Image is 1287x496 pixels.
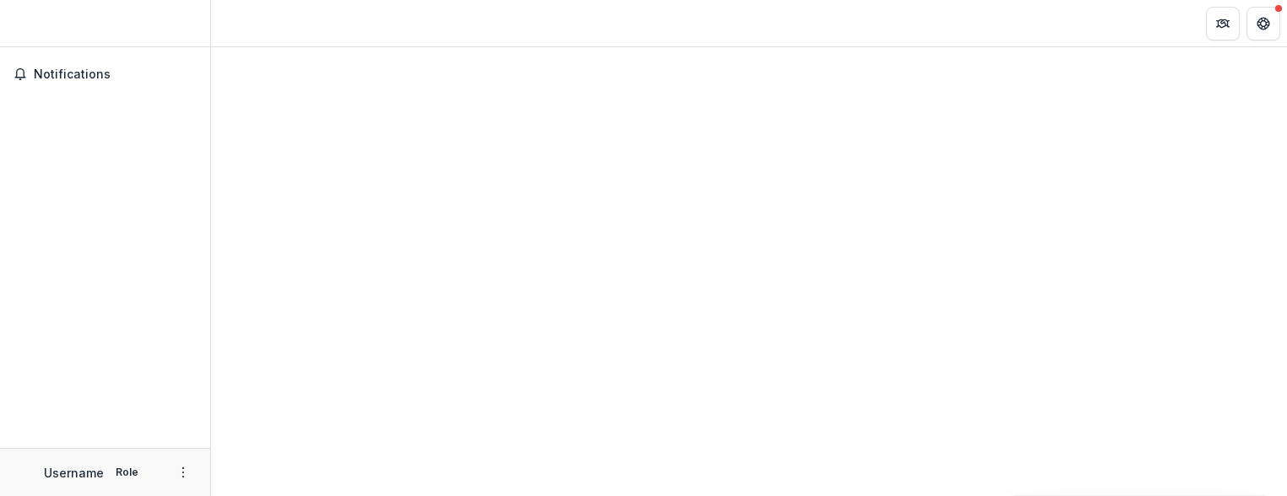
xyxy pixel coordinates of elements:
p: Role [111,465,143,480]
p: Username [44,464,104,482]
button: More [173,462,193,483]
button: Partners [1206,7,1240,40]
button: Notifications [7,61,203,88]
button: Get Help [1246,7,1280,40]
span: Notifications [34,67,197,82]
